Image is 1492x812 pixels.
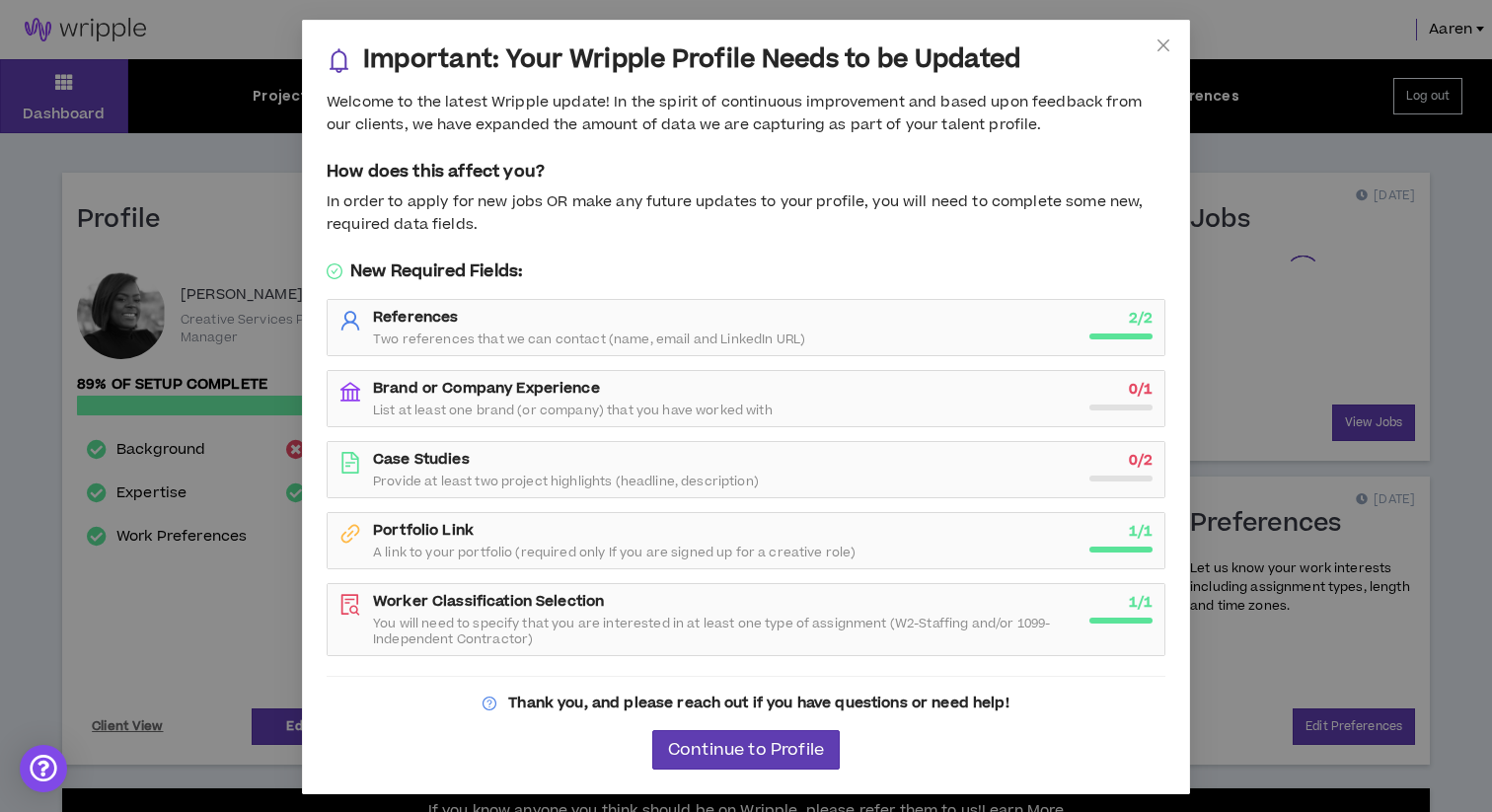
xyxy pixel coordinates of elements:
[373,378,600,399] strong: Brand or Company Experience
[1129,308,1153,329] strong: 2 / 2
[327,259,1165,283] h5: New Required Fields:
[339,594,361,616] span: file-search
[339,381,361,403] span: bank
[339,523,361,545] span: link
[327,48,351,73] span: bell
[1129,450,1153,471] strong: 0 / 2
[373,332,805,347] span: Two references that we can contact (name, email and LinkedIn URL)
[1156,37,1171,53] span: close
[327,263,342,279] span: check-circle
[483,697,496,710] span: question-circle
[327,92,1165,136] div: Welcome to the latest Wripple update! In the spirit of continuous improvement and based upon feed...
[373,474,759,489] span: Provide at least two project highlights (headline, description)
[668,741,824,760] span: Continue to Profile
[373,449,470,470] strong: Case Studies
[1129,379,1153,400] strong: 0 / 1
[339,452,361,474] span: file-text
[339,310,361,332] span: user
[373,307,458,328] strong: References
[373,403,773,418] span: List at least one brand (or company) that you have worked with
[327,160,1165,184] h5: How does this affect you?
[363,44,1020,76] h3: Important: Your Wripple Profile Needs to be Updated
[508,693,1008,713] strong: Thank you, and please reach out if you have questions or need help!
[1137,20,1190,73] button: Close
[1129,521,1153,542] strong: 1 / 1
[1129,592,1153,613] strong: 1 / 1
[327,191,1165,236] div: In order to apply for new jobs OR make any future updates to your profile, you will need to compl...
[373,545,856,560] span: A link to your portfolio (required only If you are signed up for a creative role)
[20,745,67,792] div: Open Intercom Messenger
[373,520,474,541] strong: Portfolio Link
[373,591,604,612] strong: Worker Classification Selection
[652,730,840,770] button: Continue to Profile
[373,616,1078,647] span: You will need to specify that you are interested in at least one type of assignment (W2-Staffing ...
